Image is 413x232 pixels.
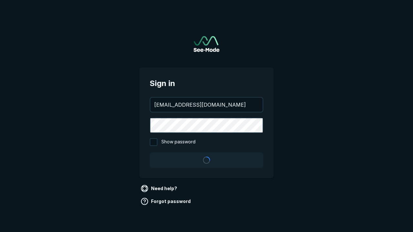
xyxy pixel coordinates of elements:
a: Forgot password [139,196,193,207]
span: Show password [161,138,196,146]
input: your@email.com [150,98,263,112]
a: Need help? [139,183,180,194]
a: Go to sign in [194,36,219,52]
span: Sign in [150,78,263,89]
img: See-Mode Logo [194,36,219,52]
